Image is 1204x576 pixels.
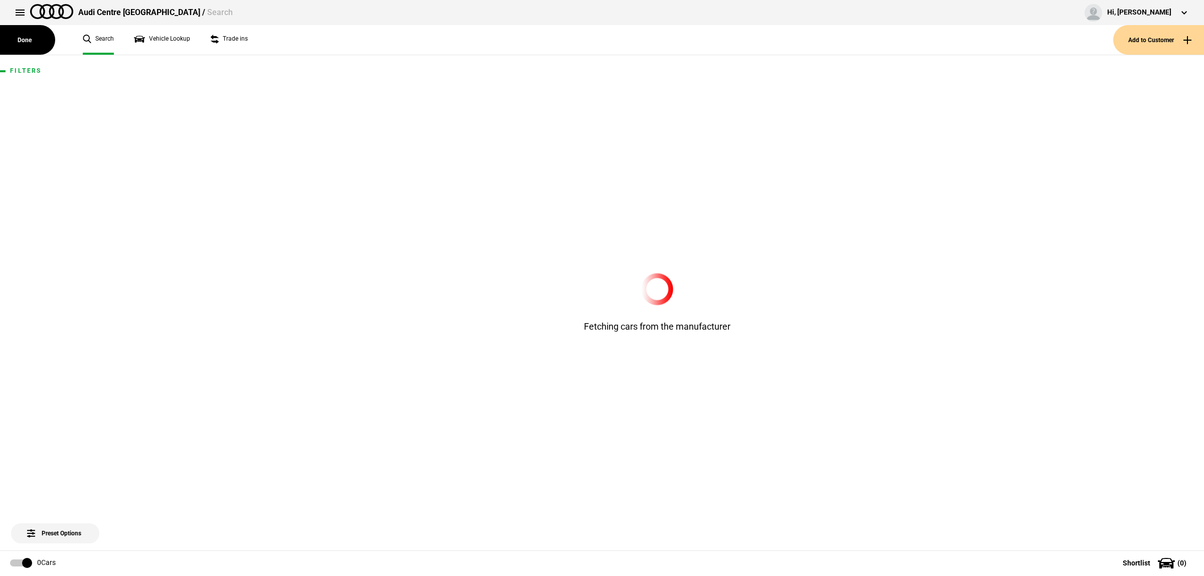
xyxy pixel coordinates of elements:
div: Audi Centre [GEOGRAPHIC_DATA] / [78,7,233,18]
span: Preset Options [29,517,81,537]
span: Search [207,8,233,17]
a: Trade ins [210,25,248,55]
div: Hi, [PERSON_NAME] [1107,8,1171,18]
div: Fetching cars from the manufacturer [532,273,783,333]
div: 0 Cars [37,558,56,568]
img: audi.png [30,4,73,19]
a: Search [83,25,114,55]
a: Vehicle Lookup [134,25,190,55]
span: Shortlist [1123,559,1150,566]
button: Shortlist(0) [1108,550,1204,575]
h1: Filters [10,68,100,74]
button: Add to Customer [1113,25,1204,55]
span: ( 0 ) [1177,559,1186,566]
